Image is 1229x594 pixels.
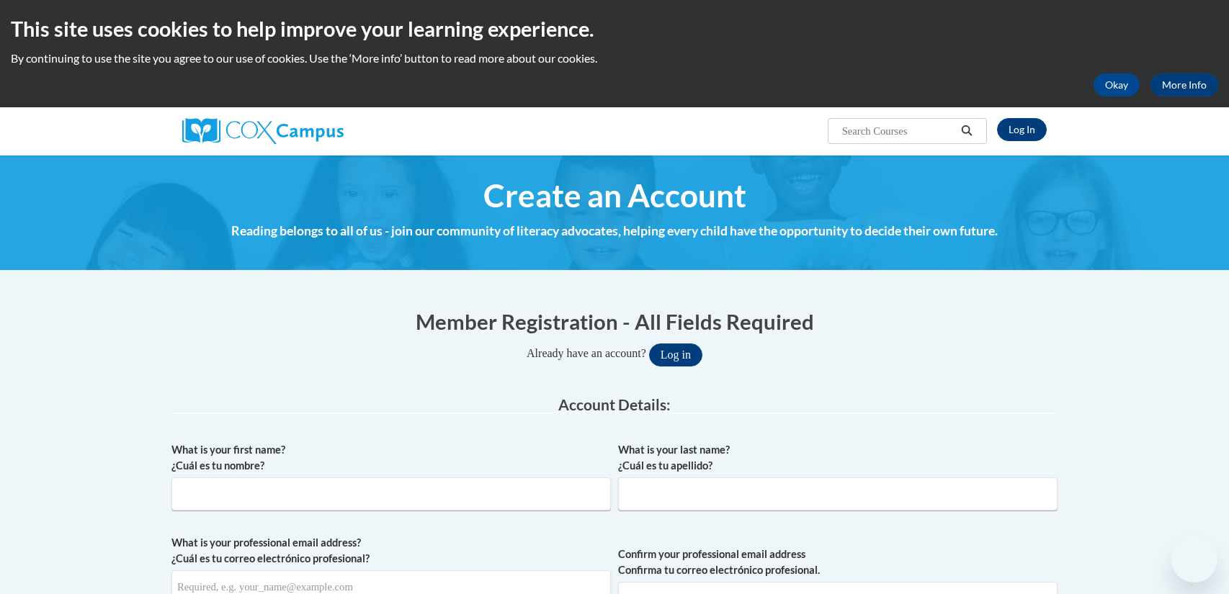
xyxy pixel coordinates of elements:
input: Search Courses [841,122,956,140]
button: Log in [649,343,702,366]
img: Cox Campus [182,118,344,144]
span: Already have an account? [527,347,646,359]
a: More Info [1150,73,1218,96]
a: Log In [997,118,1047,141]
button: Okay [1094,73,1140,96]
span: Create an Account [483,176,746,215]
h4: Reading belongs to all of us - join our community of literacy advocates, helping every child have... [171,222,1058,240]
input: Metadata input [171,477,611,510]
button: Search [956,122,978,140]
span: Account Details: [558,395,671,413]
iframe: Button to launch messaging window [1171,536,1217,582]
h1: Member Registration - All Fields Required [171,307,1058,336]
label: What is your first name? ¿Cuál es tu nombre? [171,442,611,474]
h2: This site uses cookies to help improve your learning experience. [11,14,1218,43]
label: What is your professional email address? ¿Cuál es tu correo electrónico profesional? [171,535,611,567]
p: By continuing to use the site you agree to our use of cookies. Use the ‘More info’ button to read... [11,50,1218,66]
input: Metadata input [618,477,1058,510]
label: Confirm your professional email address Confirma tu correo electrónico profesional. [618,546,1058,578]
label: What is your last name? ¿Cuál es tu apellido? [618,442,1058,474]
